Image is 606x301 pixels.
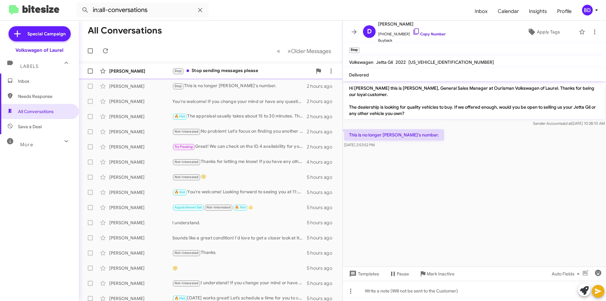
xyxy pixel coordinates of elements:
[175,296,185,300] span: 🔥 Hot
[307,220,337,226] div: 5 hours ago
[397,268,409,280] span: Pause
[427,268,454,280] span: Mark Inactive
[175,281,199,285] span: Not-Interested
[76,3,209,18] input: Search
[537,26,560,38] span: Apply Tags
[273,45,284,57] button: Previous
[109,235,172,241] div: [PERSON_NAME]
[344,82,605,119] p: Hi [PERSON_NAME] this is [PERSON_NAME], General Sales Manager at Ourisman Volkswagen of Laurel. T...
[172,265,307,271] div: 🙂
[172,82,307,90] div: This is no longer [PERSON_NAME]'s number.
[349,59,373,65] span: Volkswagen
[9,26,71,41] a: Special Campaign
[307,174,337,180] div: 5 hours ago
[307,235,337,241] div: 5 hours ago
[175,84,182,88] span: Stop
[284,45,335,57] button: Next
[172,98,307,105] div: You're welcome! If you change your mind or have any questions, feel free to reach out. I'm here t...
[109,159,172,165] div: [PERSON_NAME]
[172,67,312,75] div: Stop sending messages please
[109,83,172,89] div: [PERSON_NAME]
[18,78,72,84] span: Inbox
[307,98,337,105] div: 2 hours ago
[343,268,384,280] button: Templates
[172,158,306,166] div: Thanks for letting me know! If you have any other vehicles or are considering selling in the futu...
[109,113,172,120] div: [PERSON_NAME]
[378,28,446,37] span: [PHONE_NUMBER]
[109,204,172,211] div: [PERSON_NAME]
[15,47,63,53] div: Volkswagen of Laurel
[344,129,444,141] p: This is no longer [PERSON_NAME]'s number.
[349,47,359,53] small: Stop
[307,280,337,286] div: 5 hours ago
[109,250,172,256] div: [PERSON_NAME]
[307,83,337,89] div: 2 hours ago
[552,268,582,280] span: Auto Fields
[378,37,446,44] span: Buyback
[235,205,246,209] span: 🔥 Hot
[172,143,307,150] div: Great! We can check on the ID.4 availability for you. Let's schedule an appointment for next week...
[577,5,599,15] button: BD
[307,113,337,120] div: 2 hours ago
[493,2,524,21] a: Calendar
[552,2,577,21] a: Profile
[175,69,182,73] span: Stop
[175,190,185,194] span: 🔥 Hot
[175,145,193,149] span: Try Pausing
[408,59,494,65] span: [US_VEHICLE_IDENTIFICATION_NUMBER]
[307,129,337,135] div: 2 hours ago
[20,63,39,69] span: Labels
[175,251,199,255] span: Not-Interested
[561,121,572,126] span: said at
[307,144,337,150] div: 2 hours ago
[277,47,280,55] span: «
[172,189,307,196] div: You're welcome! Looking forward to seeing you at 11:00 [DATE]. Have a great day!
[109,144,172,150] div: [PERSON_NAME]
[109,189,172,196] div: [PERSON_NAME]
[524,2,552,21] a: Insights
[413,32,446,36] a: Copy Number
[175,114,185,118] span: 🔥 Hot
[172,220,307,226] div: I understand.
[306,159,337,165] div: 4 hours ago
[206,205,231,209] span: Not-Interested
[18,123,42,130] span: Save a Deal
[175,129,199,134] span: Not-Interested
[511,26,576,38] button: Apply Tags
[109,174,172,180] div: [PERSON_NAME]
[109,220,172,226] div: [PERSON_NAME]
[547,268,587,280] button: Auto Fields
[172,280,307,287] div: I understand! If you change your mind or have any questions in the future, feel free to reach out...
[291,48,331,55] span: Older Messages
[27,31,66,37] span: Special Campaign
[376,59,393,65] span: Jetta Gli
[288,47,291,55] span: »
[273,45,335,57] nav: Page navigation example
[533,121,605,126] span: Sender Account [DATE] 10:28:10 AM
[109,280,172,286] div: [PERSON_NAME]
[88,26,162,36] h1: All Conversations
[172,249,307,256] div: Thanks
[175,205,202,209] span: Appointment Set
[18,93,72,99] span: Needs Response
[172,113,307,120] div: The appraisal usually takes about 15 to 30 minutes. This allows us to thoroughly assess your vehi...
[175,160,199,164] span: Not-Interested
[470,2,493,21] a: Inbox
[582,5,593,15] div: BD
[175,175,199,179] span: Not-Interested
[307,189,337,196] div: 5 hours ago
[20,142,33,147] span: More
[109,68,172,74] div: [PERSON_NAME]
[307,250,337,256] div: 5 hours ago
[109,98,172,105] div: [PERSON_NAME]
[307,204,337,211] div: 5 hours ago
[367,27,372,37] span: D
[109,265,172,271] div: [PERSON_NAME]
[414,268,460,280] button: Mark Inactive
[109,129,172,135] div: [PERSON_NAME]
[348,268,379,280] span: Templates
